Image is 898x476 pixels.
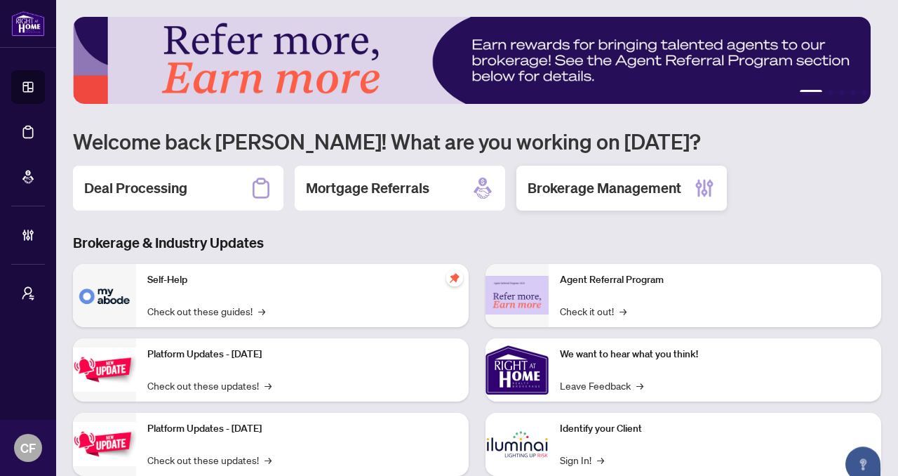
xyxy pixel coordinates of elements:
span: → [264,378,272,393]
p: Self-Help [147,272,457,288]
img: Platform Updates - July 21, 2025 [73,348,136,392]
h3: Brokerage & Industry Updates [73,233,881,253]
img: Slide 0 [73,17,871,104]
span: user-switch [21,286,35,300]
img: Self-Help [73,264,136,327]
button: 5 [862,90,867,95]
span: → [258,303,265,319]
a: Sign In!→ [560,452,604,468]
span: → [619,303,626,319]
img: Platform Updates - July 8, 2025 [73,422,136,466]
span: → [264,452,272,468]
button: 2 [828,90,833,95]
span: → [597,452,604,468]
h2: Mortgage Referrals [306,178,429,198]
a: Check out these updates!→ [147,378,272,393]
button: 1 [800,90,822,95]
a: Check out these guides!→ [147,303,265,319]
img: We want to hear what you think! [485,338,549,402]
p: Platform Updates - [DATE] [147,347,457,362]
span: → [636,378,643,393]
img: Identify your Client [485,413,549,476]
h2: Deal Processing [84,178,187,198]
p: Identify your Client [560,421,870,437]
p: We want to hear what you think! [560,347,870,362]
p: Platform Updates - [DATE] [147,421,457,437]
a: Check out these updates!→ [147,452,272,468]
h2: Brokerage Management [528,178,681,198]
img: logo [11,11,45,37]
button: 3 [839,90,845,95]
button: 4 [850,90,856,95]
button: Open asap [842,427,884,469]
p: Agent Referral Program [560,272,870,288]
a: Check it out!→ [560,303,626,319]
h1: Welcome back [PERSON_NAME]! What are you working on [DATE]? [73,128,881,154]
span: CF [20,438,36,458]
img: Agent Referral Program [485,276,549,315]
span: pushpin [446,270,463,286]
a: Leave Feedback→ [560,378,643,393]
